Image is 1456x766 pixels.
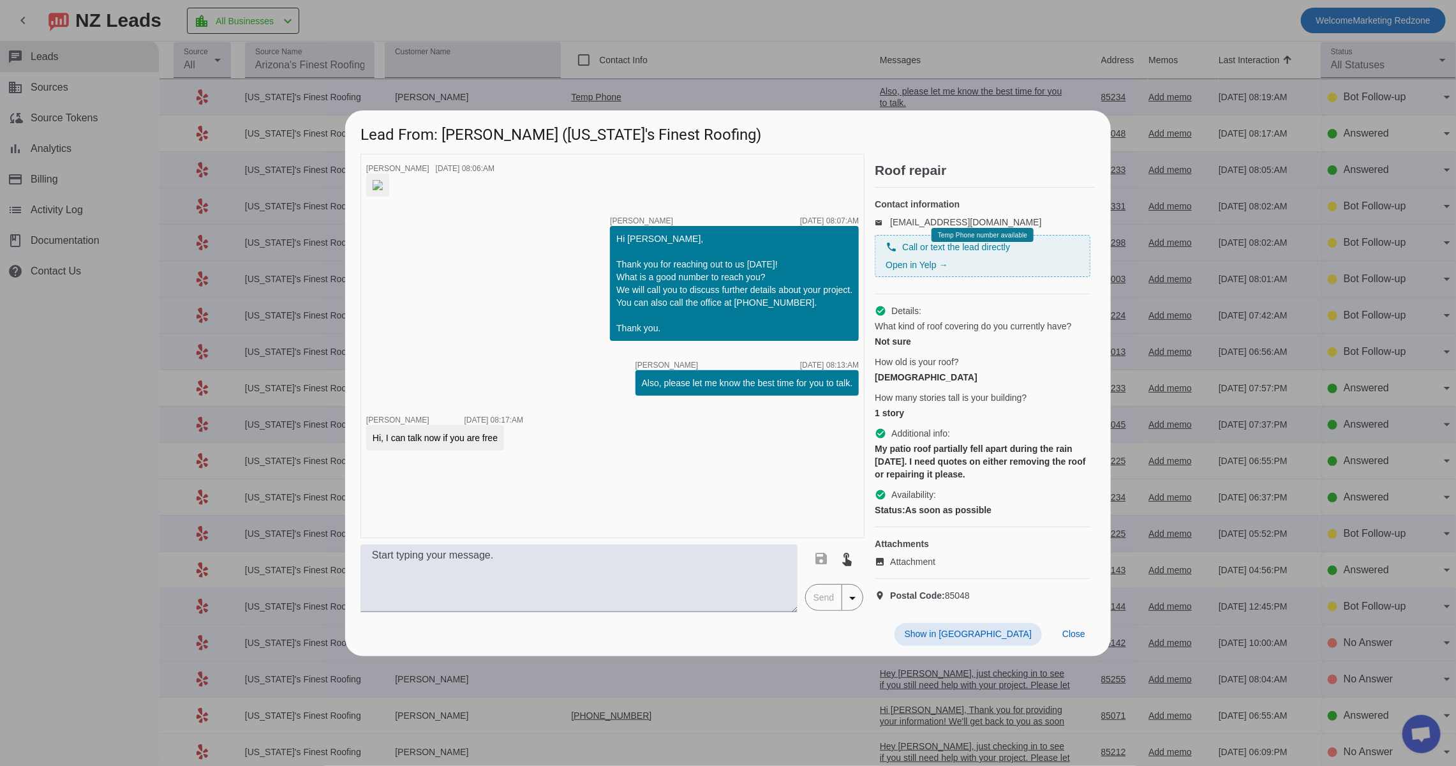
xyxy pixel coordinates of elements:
span: Attachment [890,555,935,568]
h1: Lead From: [PERSON_NAME] ([US_STATE]'s Finest Roofing) [345,110,1111,153]
button: Show in [GEOGRAPHIC_DATA] [895,623,1042,646]
strong: Status: [875,505,905,515]
div: [DATE] 08:07:AM [800,217,859,225]
span: Additional info: [891,427,950,440]
mat-icon: check_circle [875,305,886,317]
div: Not sure [875,335,1090,348]
span: 85048 [890,589,970,602]
div: My patio roof partially fell apart during the rain [DATE]. I need quotes on either removing the r... [875,442,1090,481]
mat-icon: check_circle [875,428,886,439]
span: Show in [GEOGRAPHIC_DATA] [905,629,1032,639]
span: Call or text the lead directly [902,241,1010,253]
mat-icon: check_circle [875,489,886,500]
div: [DATE] 08:13:AM [800,361,859,369]
h2: Roof repair [875,164,1096,177]
mat-icon: phone [886,241,897,253]
span: Details: [891,304,921,317]
img: QkIY-rh5dGyEpRhf-AO0mA [373,180,383,190]
mat-icon: location_on [875,590,890,601]
div: [DATE] 08:06:AM [436,165,494,172]
mat-icon: arrow_drop_down [845,590,860,606]
span: How old is your roof? [875,356,959,368]
mat-icon: touch_app [840,551,855,566]
h4: Attachments [875,537,1090,550]
a: Open in Yelp → [886,260,947,270]
span: [PERSON_NAME] [366,416,429,424]
span: Availability: [891,488,936,501]
div: [DATE] 08:17:AM [464,416,523,424]
a: Attachment [875,555,1090,568]
mat-icon: image [875,557,890,567]
div: [DEMOGRAPHIC_DATA] [875,371,1090,384]
span: What kind of roof covering do you currently have? [875,320,1071,333]
span: [PERSON_NAME] [610,217,673,225]
div: As soon as possible [875,504,1090,516]
span: Temp Phone number available [938,232,1027,239]
span: [PERSON_NAME] [635,361,699,369]
strong: Postal Code: [890,590,945,601]
span: How many stories tall is your building? [875,391,1027,404]
div: Hi, I can talk now if you are free [373,432,498,444]
div: Hi [PERSON_NAME], Thank you for reaching out to us [DATE]! What is a good number to reach you? We... [616,232,852,334]
span: [PERSON_NAME] [366,164,429,173]
mat-icon: email [875,219,890,225]
button: Close [1052,623,1096,646]
div: 1 story [875,407,1090,419]
div: Also, please let me know the best time for you to talk.​ [642,377,853,389]
a: [EMAIL_ADDRESS][DOMAIN_NAME] [890,217,1041,227]
h4: Contact information [875,198,1090,211]
span: Close [1062,629,1085,639]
